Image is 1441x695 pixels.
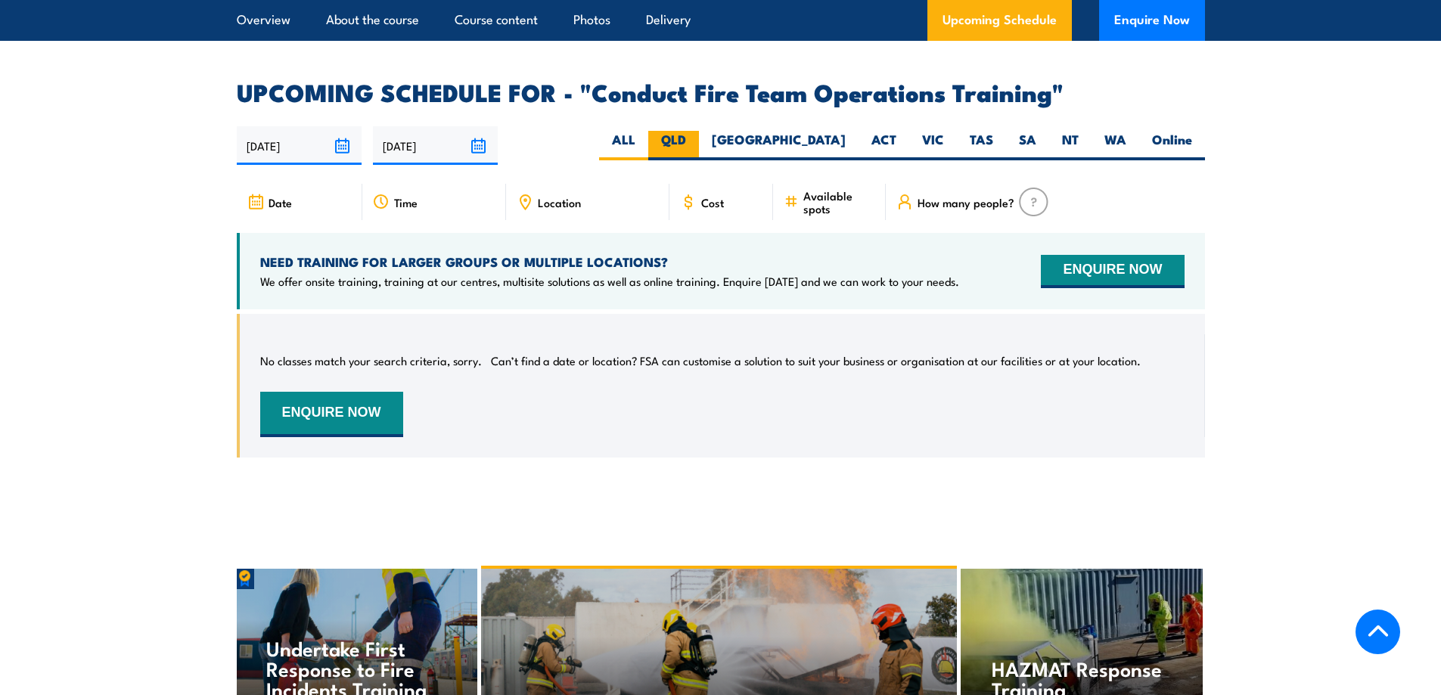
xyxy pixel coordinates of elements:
h2: UPCOMING SCHEDULE FOR - "Conduct Fire Team Operations Training" [237,81,1205,102]
label: TAS [957,131,1006,160]
h4: NEED TRAINING FOR LARGER GROUPS OR MULTIPLE LOCATIONS? [260,253,959,270]
p: No classes match your search criteria, sorry. [260,353,482,368]
input: From date [237,126,362,165]
span: Location [538,196,581,209]
input: To date [373,126,498,165]
p: Can’t find a date or location? FSA can customise a solution to suit your business or organisation... [491,353,1141,368]
span: Time [394,196,418,209]
label: VIC [909,131,957,160]
label: Online [1139,131,1205,160]
label: NT [1049,131,1092,160]
span: How many people? [918,196,1014,209]
p: We offer onsite training, training at our centres, multisite solutions as well as online training... [260,274,959,289]
span: Cost [701,196,724,209]
label: [GEOGRAPHIC_DATA] [699,131,859,160]
label: WA [1092,131,1139,160]
span: Date [269,196,292,209]
button: ENQUIRE NOW [260,392,403,437]
span: Available spots [803,189,875,215]
label: ALL [599,131,648,160]
label: ACT [859,131,909,160]
label: SA [1006,131,1049,160]
button: ENQUIRE NOW [1041,255,1184,288]
label: QLD [648,131,699,160]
